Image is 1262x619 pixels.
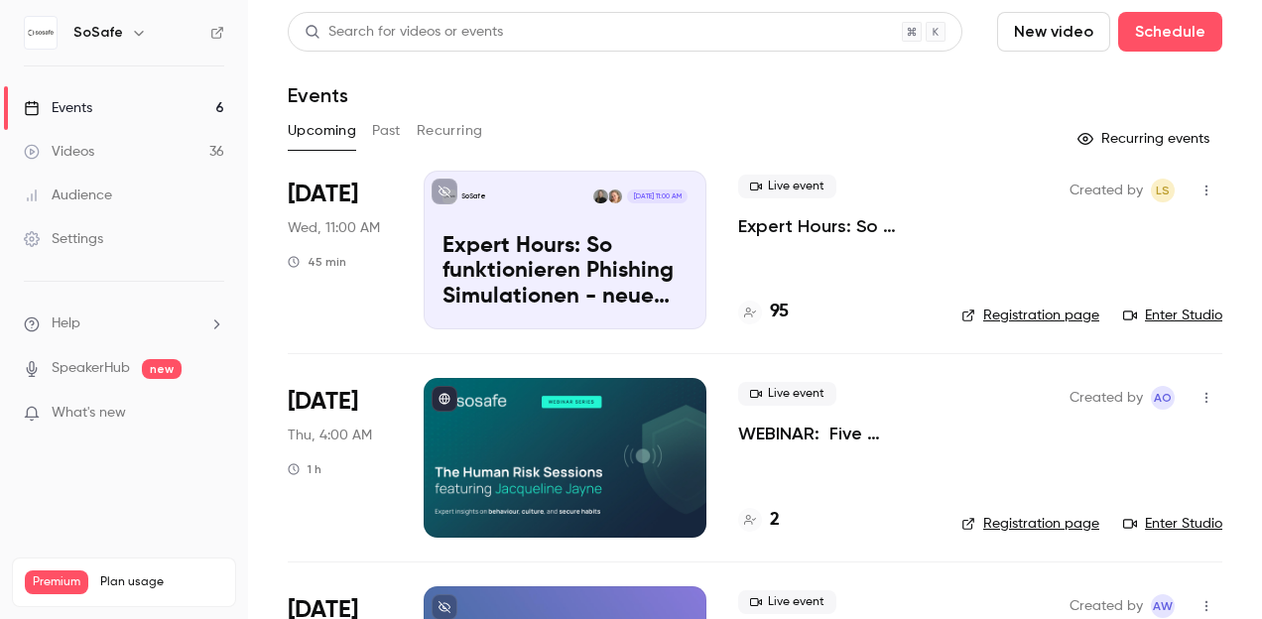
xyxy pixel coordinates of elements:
span: [DATE] 11:00 AM [627,189,687,203]
span: Live event [738,590,836,614]
span: Alba Oni [1151,386,1175,410]
a: WEBINAR: Five Overlooked Metrics in Human Risk Management [738,422,930,445]
span: Created by [1070,179,1143,202]
span: Created by [1070,594,1143,618]
a: 2 [738,507,780,534]
div: Sep 10 Wed, 11:00 AM (Europe/Berlin) [288,171,392,329]
a: Expert Hours: So funktionieren Phishing Simulationen - neue Features, Tipps & TricksSoSafeLuise S... [424,171,706,329]
h6: SoSafe [73,23,123,43]
span: Luise Schulz [1151,179,1175,202]
span: [DATE] [288,179,358,210]
span: Created by [1070,386,1143,410]
div: 45 min [288,254,346,270]
span: AO [1154,386,1172,410]
button: Recurring events [1069,123,1222,155]
a: Enter Studio [1123,514,1222,534]
a: 95 [738,299,789,325]
span: Alexandra Wasilewski [1151,594,1175,618]
img: Luise Schulz [608,189,622,203]
span: LS [1156,179,1170,202]
a: Registration page [961,514,1099,534]
span: Wed, 11:00 AM [288,218,380,238]
p: SoSafe [461,191,486,201]
div: Sep 25 Thu, 12:00 PM (Australia/Sydney) [288,378,392,537]
span: Plan usage [100,574,223,590]
h4: 95 [770,299,789,325]
li: help-dropdown-opener [24,313,224,334]
span: Help [52,313,80,334]
span: new [142,359,182,379]
div: 1 h [288,461,321,477]
div: Events [24,98,92,118]
div: Search for videos or events [305,22,503,43]
p: Expert Hours: So funktionieren Phishing Simulationen - neue Features, Tipps & Tricks [442,234,688,310]
a: Enter Studio [1123,306,1222,325]
button: Recurring [417,115,483,147]
div: Audience [24,186,112,205]
div: Settings [24,229,103,249]
button: Upcoming [288,115,356,147]
span: Thu, 4:00 AM [288,426,372,445]
h4: 2 [770,507,780,534]
span: What's new [52,403,126,424]
span: AW [1153,594,1173,618]
button: Schedule [1118,12,1222,52]
a: Registration page [961,306,1099,325]
a: SpeakerHub [52,358,130,379]
button: New video [997,12,1110,52]
iframe: Noticeable Trigger [200,405,224,423]
span: Premium [25,570,88,594]
span: [DATE] [288,386,358,418]
img: SoSafe [25,17,57,49]
span: Live event [738,382,836,406]
div: Videos [24,142,94,162]
img: Adriana Hanika [593,189,607,203]
h1: Events [288,83,348,107]
a: Expert Hours: So funktionieren Phishing Simulationen - neue Features, Tipps & Tricks [738,214,930,238]
span: Live event [738,175,836,198]
button: Past [372,115,401,147]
